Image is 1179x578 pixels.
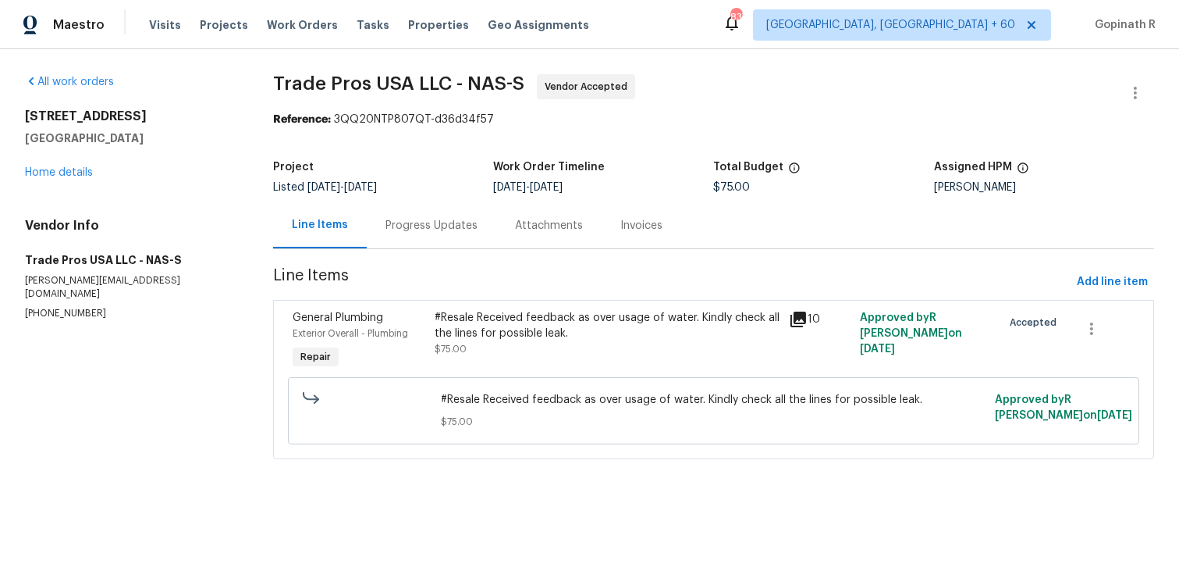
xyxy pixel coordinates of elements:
span: [GEOGRAPHIC_DATA], [GEOGRAPHIC_DATA] + 60 [766,17,1015,33]
div: 837 [730,9,741,25]
span: [DATE] [860,344,895,355]
span: $75.00 [441,414,985,430]
h5: [GEOGRAPHIC_DATA] [25,130,236,146]
p: [PHONE_NUMBER] [25,307,236,320]
h5: Project [273,162,314,173]
span: Repair [294,349,337,365]
span: General Plumbing [293,312,383,323]
span: Accepted [1010,315,1063,330]
span: [DATE] [344,182,377,193]
a: All work orders [25,77,114,87]
div: 10 [789,310,851,329]
span: Projects [200,17,248,33]
button: Add line item [1071,268,1154,297]
div: #Resale Received feedback as over usage of water. Kindly check all the lines for possible leak. [435,310,780,341]
span: [DATE] [493,182,526,193]
a: Home details [25,167,93,178]
span: Maestro [53,17,105,33]
div: Progress Updates [385,218,478,234]
h2: [STREET_ADDRESS] [25,109,236,124]
span: Approved by R [PERSON_NAME] on [995,394,1132,421]
span: The total cost of line items that have been proposed by Opendoor. This sum includes line items th... [788,162,801,182]
span: [DATE] [1097,410,1132,421]
span: - [307,182,377,193]
div: Line Items [292,217,348,233]
span: Geo Assignments [488,17,589,33]
span: Add line item [1077,273,1148,292]
span: $75.00 [713,182,750,193]
div: [PERSON_NAME] [934,182,1154,193]
div: Attachments [515,218,583,234]
div: Invoices [620,218,662,234]
span: Exterior Overall - Plumbing [293,329,408,338]
span: Line Items [273,268,1071,297]
span: #Resale Received feedback as over usage of water. Kindly check all the lines for possible leak. [441,392,985,408]
h5: Assigned HPM [934,162,1012,173]
h5: Work Order Timeline [493,162,605,173]
span: Listed [273,182,377,193]
span: - [493,182,563,193]
p: [PERSON_NAME][EMAIL_ADDRESS][DOMAIN_NAME] [25,274,236,301]
span: $75.00 [435,344,467,354]
span: Vendor Accepted [545,79,634,95]
span: Properties [408,17,469,33]
span: Work Orders [267,17,338,33]
span: Trade Pros USA LLC - NAS-S [273,74,524,93]
span: Tasks [357,20,389,30]
h5: Trade Pros USA LLC - NAS-S [25,252,236,268]
span: [DATE] [307,182,340,193]
span: Gopinath R [1088,17,1156,33]
b: Reference: [273,114,331,125]
h5: Total Budget [713,162,783,173]
span: [DATE] [530,182,563,193]
div: 3QQ20NTP807QT-d36d34f57 [273,112,1154,127]
h4: Vendor Info [25,218,236,234]
span: The hpm assigned to this work order. [1017,162,1029,182]
span: Visits [149,17,181,33]
span: Approved by R [PERSON_NAME] on [860,312,962,355]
